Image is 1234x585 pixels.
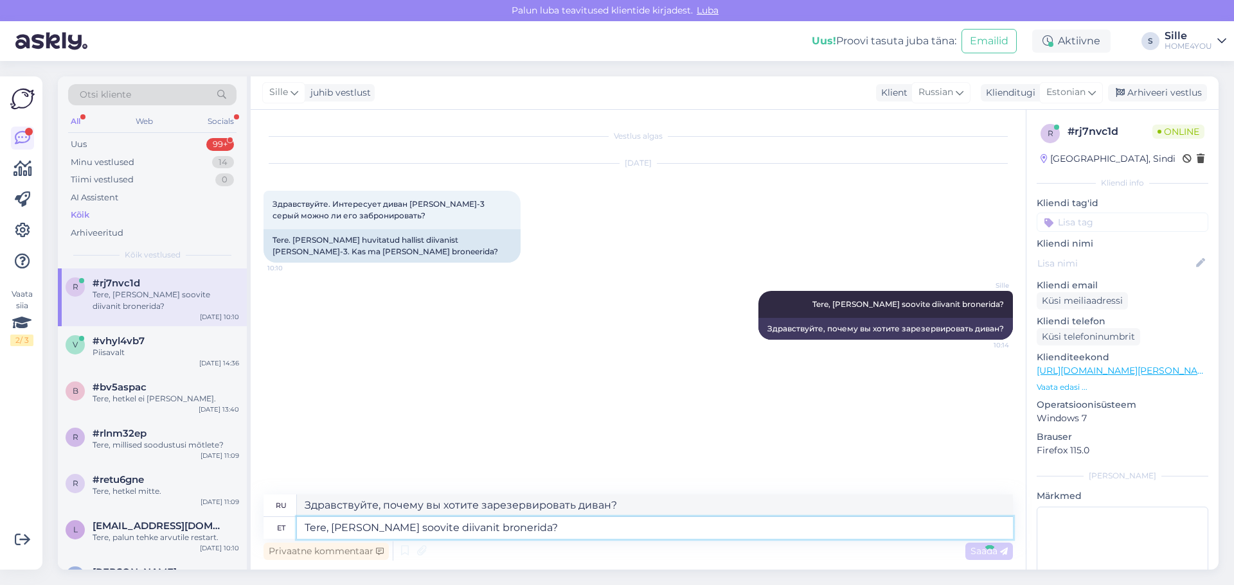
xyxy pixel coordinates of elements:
div: Küsi meiliaadressi [1037,292,1128,310]
span: Luba [693,4,722,16]
span: lalamisasha@gmail.com [93,520,226,532]
div: Uus [71,138,87,151]
div: [DATE] 14:36 [199,358,239,368]
div: 0 [215,173,234,186]
span: #bv5aspac [93,381,147,393]
div: Tere, hetkel ei [PERSON_NAME]. [93,393,239,405]
div: Piisavalt [93,347,239,358]
div: Tiimi vestlused [71,173,134,186]
a: [URL][DOMAIN_NAME][PERSON_NAME] [1037,365,1214,376]
p: Kliendi tag'id [1037,196,1208,210]
span: r [1048,128,1053,138]
span: r [73,282,78,292]
div: [DATE] 10:10 [200,543,239,553]
div: 2 / 3 [10,335,33,346]
div: Tere, millised soodustusi mõtlete? [93,439,239,451]
div: AI Assistent [71,191,118,204]
span: #vhyl4vb7 [93,335,145,347]
div: Tere, [PERSON_NAME] soovite diivanit bronerida? [93,289,239,312]
span: Tere, [PERSON_NAME] soovite diivanit bronerida? [812,299,1004,309]
span: l [73,525,78,534]
span: #rlnm32ep [93,428,147,439]
div: juhib vestlust [305,86,371,100]
div: Arhiveeritud [71,227,123,240]
div: [DATE] 11:09 [201,497,239,507]
div: 99+ [206,138,234,151]
div: Klienditugi [981,86,1035,100]
input: Lisa tag [1037,213,1208,232]
div: All [68,113,83,130]
b: Uus! [812,35,836,47]
div: 14 [212,156,234,169]
p: Vaata edasi ... [1037,381,1208,393]
div: [DATE] [264,157,1013,169]
p: Operatsioonisüsteem [1037,398,1208,412]
div: Klient [876,86,908,100]
p: Kliendi nimi [1037,237,1208,250]
div: Kliendi info [1037,177,1208,189]
div: Tere. [PERSON_NAME] huvitatud hallist diivanist [PERSON_NAME]-3. Kas ma [PERSON_NAME] broneerida? [264,229,521,263]
p: Klienditeekond [1037,351,1208,364]
span: Online [1152,125,1204,139]
p: Kliendi email [1037,279,1208,292]
span: 10:10 [267,263,316,273]
p: Brauser [1037,430,1208,444]
p: Kliendi telefon [1037,315,1208,328]
div: Küsi telefoninumbrit [1037,328,1140,345]
span: Linda Desmond Nkosi [93,566,177,578]
p: Windows 7 [1037,412,1208,425]
span: Russian [918,85,953,100]
div: Здравствуйте, почему вы хотите зарезервировать диван? [758,318,1013,340]
div: Aktiivne [1032,30,1111,53]
div: Tere, palun tehke arvutile restart. [93,532,239,543]
div: [DATE] 11:09 [201,451,239,460]
span: r [73,478,78,488]
div: [GEOGRAPHIC_DATA], Sindi [1041,152,1176,166]
p: Märkmed [1037,489,1208,503]
div: S [1141,32,1159,50]
div: [DATE] 10:10 [200,312,239,322]
span: Здравствуйте. Интересует диван [PERSON_NAME]-3 серый можно ли его забронировать? [273,199,487,220]
div: Minu vestlused [71,156,134,169]
div: Web [133,113,156,130]
input: Lisa nimi [1037,256,1194,270]
span: #retu6gne [93,474,144,485]
button: Emailid [961,29,1017,53]
div: Sille [1165,31,1212,41]
div: # rj7nvc1d [1068,124,1152,139]
span: Sille [961,281,1009,290]
span: #rj7nvc1d [93,277,140,289]
p: Firefox 115.0 [1037,444,1208,457]
div: HOME4YOU [1165,41,1212,51]
div: Vestlus algas [264,130,1013,142]
div: Kõik [71,209,89,222]
span: r [73,432,78,442]
div: Socials [205,113,237,130]
span: 10:14 [961,340,1009,350]
div: [DATE] 13:40 [199,405,239,414]
div: [PERSON_NAME] [1037,470,1208,482]
span: Estonian [1046,85,1086,100]
a: SilleHOME4YOU [1165,31,1226,51]
span: b [73,386,78,396]
img: Askly Logo [10,87,35,111]
span: v [73,340,78,349]
span: Kõik vestlused [125,249,181,261]
div: Tere, hetkel mitte. [93,485,239,497]
div: Vaata siia [10,288,33,346]
div: Proovi tasuta juba täna: [812,33,956,49]
span: Sille [269,85,288,100]
span: Otsi kliente [80,88,131,101]
div: Arhiveeri vestlus [1108,84,1207,101]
